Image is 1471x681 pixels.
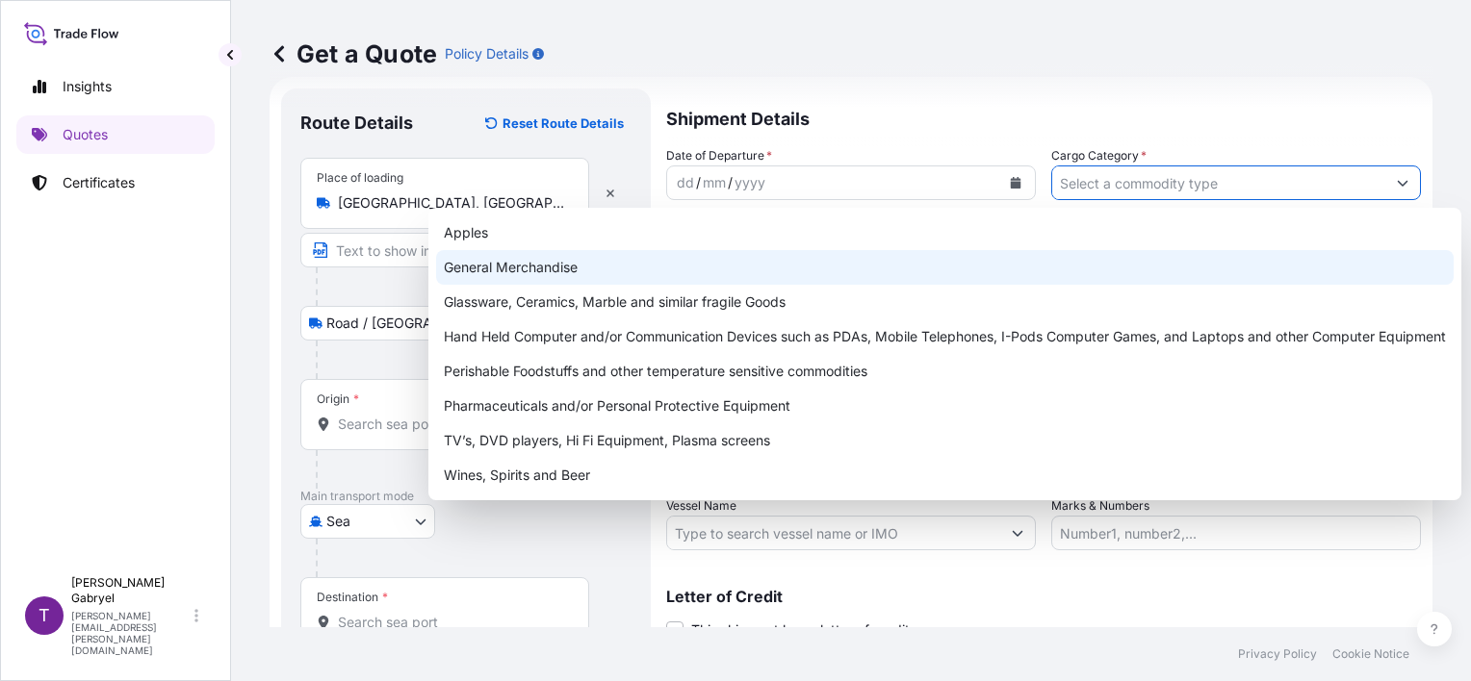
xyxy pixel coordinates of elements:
div: Wines, Spirits and Beer [436,458,1454,492]
div: Destination [317,590,388,605]
p: Shipment Details [666,88,1421,146]
div: day, [675,171,696,194]
div: / [696,171,701,194]
input: Origin [338,415,565,434]
input: Destination [338,613,565,632]
p: Main transport mode [300,489,632,504]
input: Place of loading [338,193,565,213]
p: Reset Route Details [503,113,624,133]
p: Privacy Policy [1238,646,1317,662]
p: Certificates [63,173,135,192]
span: Sea [326,512,350,531]
div: Place of loading [317,170,403,186]
div: Hand Held Computer and/or Communication Devices such as PDAs, Mobile Telephones, I-Pods Computer ... [436,319,1454,354]
label: Marks & Numbers [1051,496,1149,516]
p: Route Details [300,112,413,135]
div: Pharmaceuticals and/or Personal Protective Equipment [436,389,1454,423]
button: Show suggestions [1000,516,1035,550]
label: Cargo Category [1051,146,1147,165]
p: Insights [63,77,112,96]
div: year, [733,171,767,194]
span: This shipment has a letter of credit [691,620,910,640]
input: Number1, number2,... [1051,516,1421,550]
input: Type to search vessel name or IMO [667,516,1000,550]
span: Date of Departure [666,146,772,165]
p: [PERSON_NAME][EMAIL_ADDRESS][PERSON_NAME][DOMAIN_NAME] [71,610,191,656]
div: Origin [317,391,359,407]
div: Apples [436,215,1454,250]
input: Text to appear on certificate [300,233,589,267]
div: Glassware, Ceramics, Marble and similar fragile Goods [436,285,1454,319]
div: / [728,171,733,194]
p: [PERSON_NAME] Gabryel [71,575,191,606]
div: month, [701,171,728,194]
p: Get a Quote [270,38,437,69]
span: Road / [GEOGRAPHIC_DATA] [326,314,509,333]
label: Vessel Name [666,496,736,516]
input: Select a commodity type [1052,165,1385,200]
div: General Merchandise [436,250,1454,285]
p: Letter of Credit [666,589,1421,604]
span: T [39,606,50,625]
button: Select transport [300,306,537,340]
button: Select transport [300,504,435,539]
p: Policy Details [445,44,529,63]
p: Cookie Notice [1332,646,1409,662]
button: Show suggestions [1385,165,1420,200]
div: Suggestions [436,215,1454,492]
p: Quotes [63,125,108,144]
div: Perishable Foodstuffs and other temperature sensitive commodities [436,354,1454,389]
div: TV’s, DVD players, Hi Fi Equipment, Plasma screens [436,423,1454,458]
button: Calendar [1000,167,1031,198]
